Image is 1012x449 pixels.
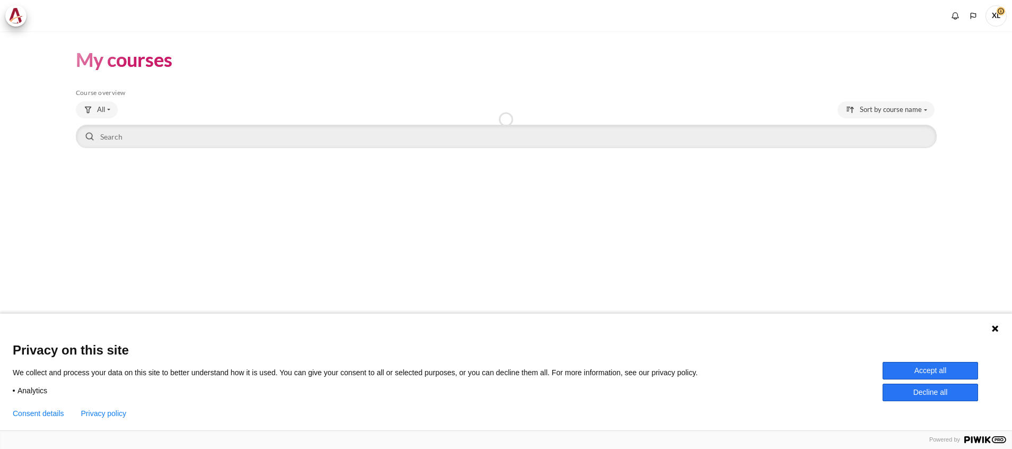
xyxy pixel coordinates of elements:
div: Course overview controls [76,101,937,150]
p: We collect and process your data on this site to better understand how it is used. You can give y... [13,368,713,377]
a: Architeck Architeck [5,5,32,27]
span: All [97,105,105,115]
input: Search [76,125,937,148]
span: Powered by [925,436,964,443]
h1: My courses [76,47,172,72]
button: Accept all [883,362,978,379]
section: Content [8,31,1004,166]
span: Sort by course name [860,105,922,115]
button: Grouping drop-down menu [76,101,118,118]
button: Languages [965,8,981,24]
a: User menu [985,5,1007,27]
span: XL [985,5,1007,27]
h5: Course overview [76,89,937,97]
div: Show notification window with no new notifications [947,8,963,24]
img: Architeck [8,8,23,24]
button: Sorting drop-down menu [837,101,935,118]
a: Privacy policy [81,409,127,418]
button: Consent details [13,409,64,418]
button: Decline all [883,384,978,401]
span: Privacy on this site [13,342,999,358]
span: Analytics [18,386,47,395]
